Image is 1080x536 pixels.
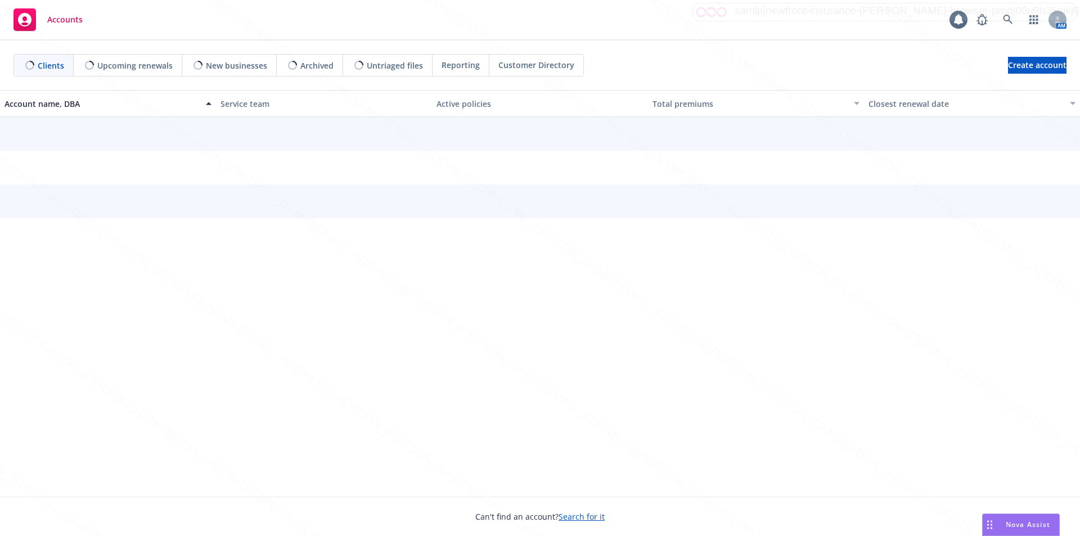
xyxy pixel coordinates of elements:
a: Create account [1008,57,1066,74]
button: Closest renewal date [864,90,1080,117]
span: Untriaged files [367,60,423,71]
div: Service team [220,98,427,110]
a: Report a Bug [971,8,993,31]
a: Search for it [559,511,605,522]
div: Drag to move [983,514,997,535]
button: Service team [216,90,432,117]
button: Total premiums [648,90,864,117]
div: Total premiums [652,98,847,110]
span: New businesses [206,60,267,71]
button: Nova Assist [982,514,1060,536]
button: Active policies [432,90,648,117]
div: Closest renewal date [868,98,1063,110]
span: Clients [38,60,64,71]
div: Active policies [436,98,643,110]
span: Upcoming renewals [97,60,173,71]
a: Accounts [9,4,87,35]
span: Archived [300,60,334,71]
a: Switch app [1023,8,1045,31]
span: Can't find an account? [475,511,605,523]
span: Reporting [442,59,480,71]
span: Accounts [47,15,83,24]
a: Search [997,8,1019,31]
div: Account name, DBA [4,98,199,110]
span: Create account [1008,55,1066,76]
span: Customer Directory [498,59,574,71]
span: Nova Assist [1006,520,1050,529]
